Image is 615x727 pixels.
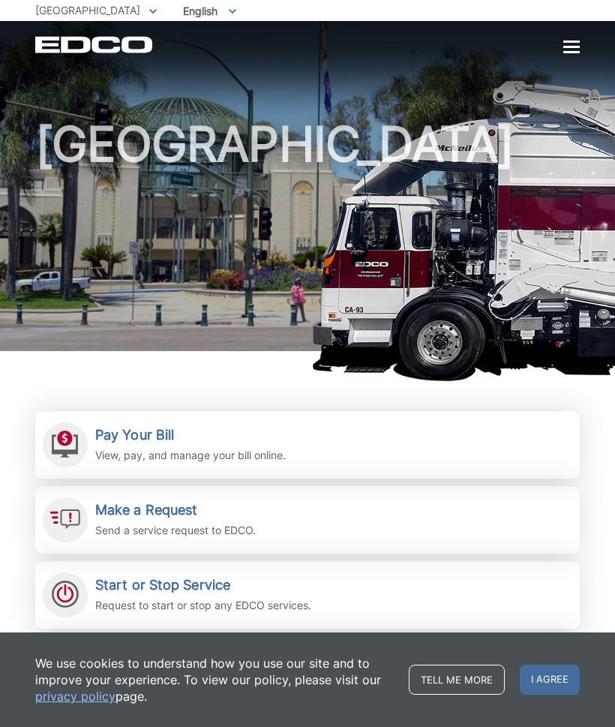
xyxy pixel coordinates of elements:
h2: Pay Your Bill [95,427,286,443]
p: View, pay, and manage your bill online. [95,447,286,464]
a: Pay Your Bill View, pay, and manage your bill online. [35,411,580,479]
h2: Make a Request [95,502,256,518]
span: I agree [520,665,580,695]
a: Tell me more [409,665,505,695]
a: Make a Request Send a service request to EDCO. [35,486,580,554]
p: We use cookies to understand how you use our site and to improve your experience. To view our pol... [35,655,394,704]
span: [GEOGRAPHIC_DATA] [35,4,140,17]
a: privacy policy [35,688,115,704]
p: Send a service request to EDCO. [95,522,256,539]
a: EDCD logo. Return to the homepage. [35,36,154,53]
h2: Start or Stop Service [95,577,311,593]
h1: [GEOGRAPHIC_DATA] [35,120,580,358]
p: Request to start or stop any EDCO services. [95,597,311,614]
